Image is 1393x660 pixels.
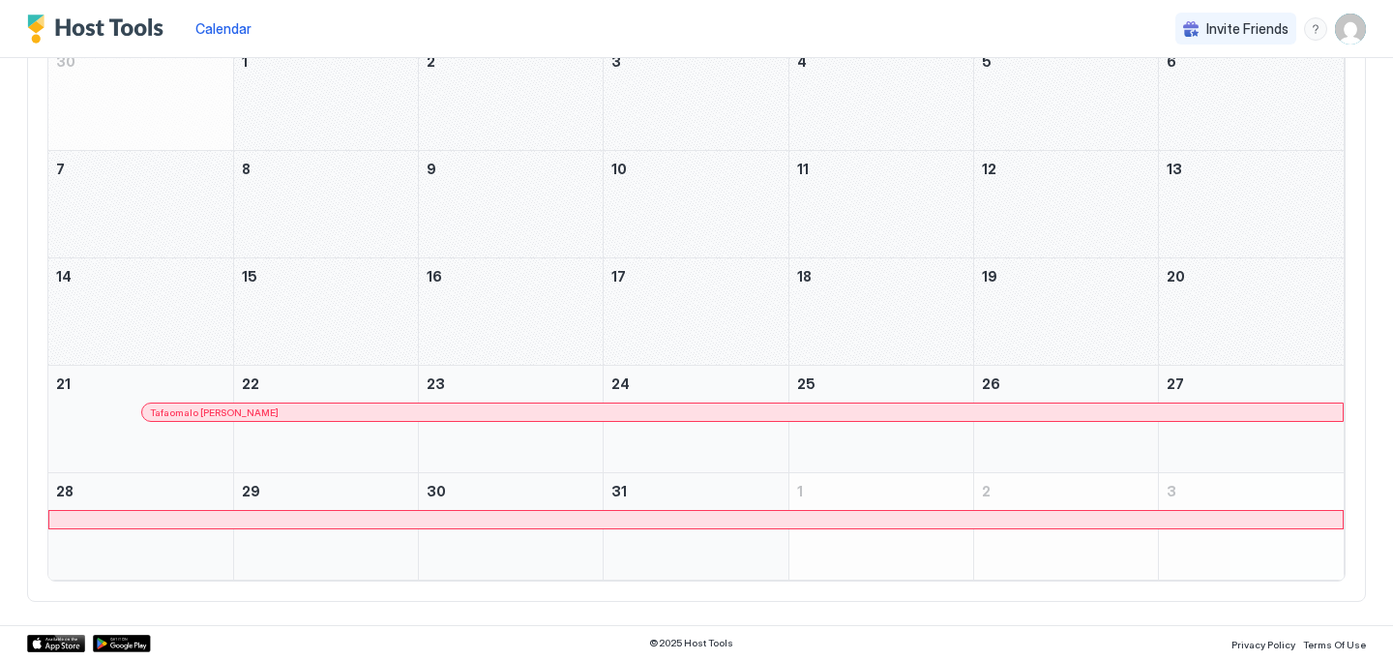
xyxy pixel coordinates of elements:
[1159,366,1344,402] a: December 27, 2025
[1304,17,1327,41] div: menu
[788,473,973,581] td: January 1, 2026
[797,375,815,392] span: 25
[150,406,1335,419] div: Tafaomalo [PERSON_NAME]
[1167,53,1176,70] span: 6
[48,44,233,151] td: November 30, 2025
[1159,44,1344,151] td: December 6, 2025
[982,375,1000,392] span: 26
[48,258,233,294] a: December 14, 2025
[649,637,733,649] span: © 2025 Host Tools
[604,258,788,366] td: December 17, 2025
[242,53,248,70] span: 1
[233,366,418,473] td: December 22, 2025
[419,151,604,258] td: December 9, 2025
[234,258,418,294] a: December 15, 2025
[27,15,172,44] a: Host Tools Logo
[56,268,72,285] span: 14
[234,44,418,79] a: December 1, 2025
[1303,639,1366,650] span: Terms Of Use
[973,366,1158,473] td: December 26, 2025
[788,151,973,258] td: December 11, 2025
[427,483,446,499] span: 30
[789,366,973,402] a: December 25, 2025
[1159,473,1344,509] a: January 3, 2026
[797,268,812,285] span: 18
[1303,633,1366,653] a: Terms Of Use
[604,366,788,473] td: December 24, 2025
[48,151,233,187] a: December 7, 2025
[242,483,260,499] span: 29
[419,258,604,366] td: December 16, 2025
[1159,151,1344,187] a: December 13, 2025
[233,151,418,258] td: December 8, 2025
[1167,375,1184,392] span: 27
[419,473,603,509] a: December 30, 2025
[1335,14,1366,45] div: User profile
[48,258,233,366] td: December 14, 2025
[427,161,436,177] span: 9
[1159,44,1344,79] a: December 6, 2025
[419,151,603,187] a: December 9, 2025
[56,161,65,177] span: 7
[48,473,233,509] a: December 28, 2025
[604,151,787,187] a: December 10, 2025
[611,483,627,499] span: 31
[611,375,630,392] span: 24
[93,635,151,652] a: Google Play Store
[974,473,1158,509] a: January 2, 2026
[611,268,626,285] span: 17
[973,44,1158,151] td: December 5, 2025
[982,483,991,499] span: 2
[233,258,418,366] td: December 15, 2025
[1159,366,1344,473] td: December 27, 2025
[427,268,442,285] span: 16
[1206,20,1289,38] span: Invite Friends
[973,473,1158,581] td: January 2, 2026
[974,366,1158,402] a: December 26, 2025
[56,375,71,392] span: 21
[788,44,973,151] td: December 4, 2025
[604,44,787,79] a: December 3, 2025
[1159,151,1344,258] td: December 13, 2025
[973,151,1158,258] td: December 12, 2025
[604,473,787,509] a: December 31, 2025
[427,53,435,70] span: 2
[973,258,1158,366] td: December 19, 2025
[1159,258,1344,366] td: December 20, 2025
[234,473,418,509] a: December 29, 2025
[27,635,85,652] a: App Store
[604,151,788,258] td: December 10, 2025
[48,44,233,79] a: November 30, 2025
[234,151,418,187] a: December 8, 2025
[150,406,279,419] span: Tafaomalo [PERSON_NAME]
[233,473,418,581] td: December 29, 2025
[48,151,233,258] td: December 7, 2025
[1231,639,1295,650] span: Privacy Policy
[788,366,973,473] td: December 25, 2025
[788,258,973,366] td: December 18, 2025
[789,258,973,294] a: December 18, 2025
[982,53,992,70] span: 5
[604,258,787,294] a: December 17, 2025
[1167,161,1182,177] span: 13
[1159,258,1344,294] a: December 20, 2025
[789,44,973,79] a: December 4, 2025
[974,151,1158,187] a: December 12, 2025
[195,18,252,39] a: Calendar
[789,473,973,509] a: January 1, 2026
[1231,633,1295,653] a: Privacy Policy
[56,483,74,499] span: 28
[242,375,259,392] span: 22
[195,20,252,37] span: Calendar
[1167,268,1185,285] span: 20
[48,366,233,473] td: December 21, 2025
[419,44,603,79] a: December 2, 2025
[974,44,1158,79] a: December 5, 2025
[789,151,973,187] a: December 11, 2025
[427,375,445,392] span: 23
[419,366,604,473] td: December 23, 2025
[1159,473,1344,581] td: January 3, 2026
